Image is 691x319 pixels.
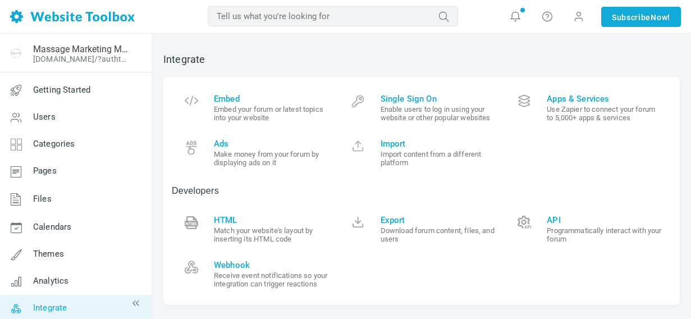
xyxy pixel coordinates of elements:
a: Embed Embed your forum or latest topics into your website [172,85,338,130]
span: Analytics [33,276,68,286]
small: Download forum content, files, and users [381,226,497,243]
small: Receive event notifications so your integration can trigger reactions [214,271,330,288]
span: Categories [33,139,75,149]
span: Single Sign On [381,94,497,104]
small: Match your website's layout by inserting its HTML code [214,226,330,243]
p: Developers [172,184,671,198]
span: Apps & Services [547,94,663,104]
span: Embed [214,94,330,104]
span: Now! [651,11,670,24]
a: [DOMAIN_NAME]/?authtoken=d9070eec79cbaa6ebeb269e46fcc5999&rememberMe=1 [33,54,131,63]
a: Ads Make money from your forum by displaying ads on it [172,130,338,175]
span: Webhook [214,260,330,270]
span: Calendars [33,222,71,232]
small: Make money from your forum by displaying ads on it [214,150,330,167]
span: Themes [33,249,64,259]
small: Enable users to log in using your website or other popular websites [381,105,497,122]
a: Apps & Services Use Zapier to connect your forum to 5,000+ apps & services [505,85,671,130]
small: Use Zapier to connect your forum to 5,000+ apps & services [547,105,663,122]
a: API Programmatically interact with your forum [505,207,671,252]
a: Massage Marketing Made Easy [33,44,131,54]
span: Import [381,139,497,149]
span: Files [33,194,52,204]
a: SubscribeNow! [601,7,681,27]
span: Export [381,215,497,225]
span: Ads [214,139,330,149]
span: Integrate [33,303,67,313]
a: Webhook Receive event notifications so your integration can trigger reactions [172,252,338,297]
span: API [547,215,663,225]
span: HTML [214,215,330,225]
a: HTML Match your website's layout by inserting its HTML code [172,207,338,252]
small: Import content from a different platform [381,150,497,167]
span: Users [33,112,56,122]
input: Tell us what you're looking for [208,6,458,26]
a: Export Download forum content, files, and users [338,207,505,252]
img: favicon.ico [7,44,25,62]
h2: Integrate [163,53,680,66]
span: Getting Started [33,85,90,95]
small: Programmatically interact with your forum [547,226,663,243]
a: Import Import content from a different platform [338,130,505,175]
small: Embed your forum or latest topics into your website [214,105,330,122]
a: Single Sign On Enable users to log in using your website or other popular websites [338,85,505,130]
span: Pages [33,166,57,176]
